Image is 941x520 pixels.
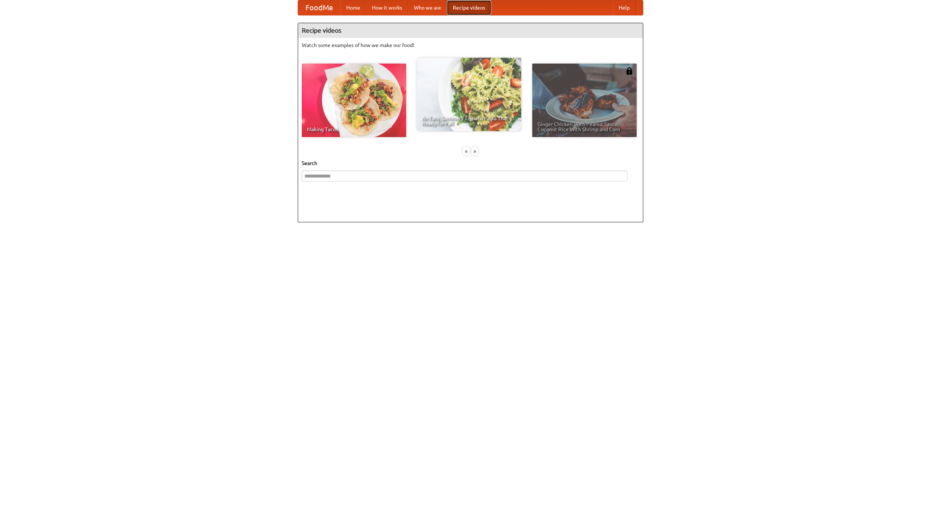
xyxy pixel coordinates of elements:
h4: Recipe videos [298,23,643,38]
a: Recipe videos [447,0,491,15]
a: Making Tacos [302,64,406,137]
a: Help [613,0,636,15]
a: Who we are [408,0,447,15]
span: Making Tacos [307,127,401,132]
div: » [472,147,478,156]
h5: Search [302,159,639,167]
a: Home [340,0,366,15]
div: « [463,147,469,156]
span: An Easy, Summery Tomato Pasta That's Ready for Fall [422,116,516,126]
p: Watch some examples of how we make our food! [302,42,639,49]
a: How it works [366,0,408,15]
a: FoodMe [298,0,340,15]
a: An Easy, Summery Tomato Pasta That's Ready for Fall [417,58,521,131]
img: 483408.png [626,67,633,75]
